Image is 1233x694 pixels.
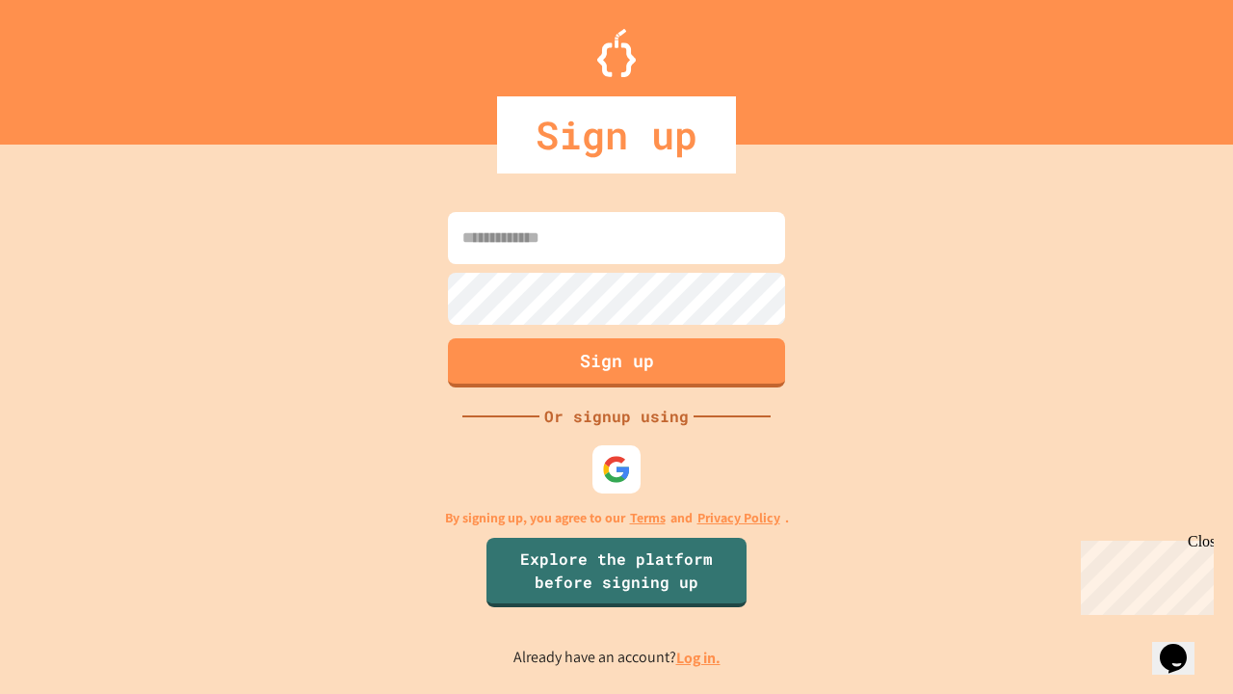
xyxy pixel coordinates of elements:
[448,338,785,387] button: Sign up
[8,8,133,122] div: Chat with us now!Close
[513,646,721,670] p: Already have an account?
[1073,533,1214,615] iframe: chat widget
[497,96,736,173] div: Sign up
[676,648,721,668] a: Log in.
[597,29,636,77] img: Logo.svg
[1152,617,1214,675] iframe: chat widget
[630,508,666,528] a: Terms
[539,405,694,428] div: Or signup using
[602,455,631,484] img: google-icon.svg
[486,538,747,607] a: Explore the platform before signing up
[445,508,789,528] p: By signing up, you agree to our and .
[697,508,780,528] a: Privacy Policy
